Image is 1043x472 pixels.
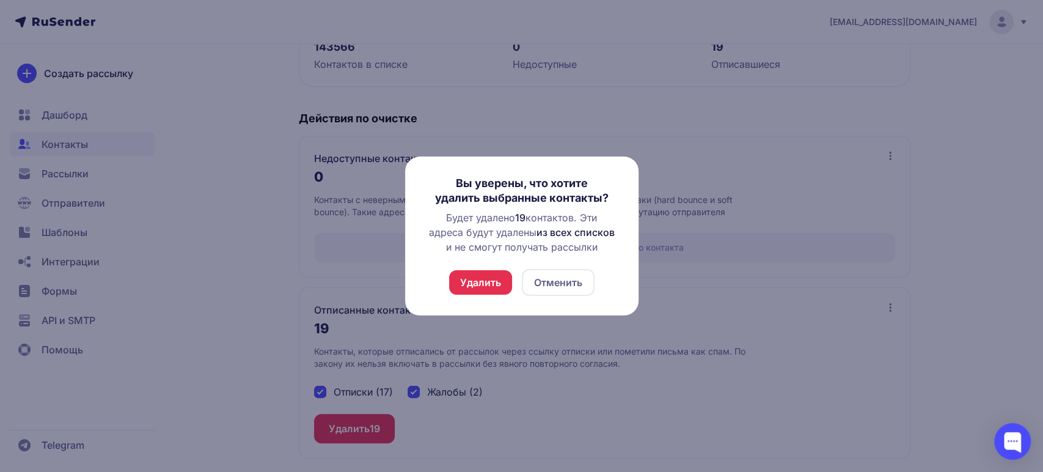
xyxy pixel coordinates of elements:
[425,210,619,254] div: Будет удалено контактов. Эти адреса будут удалены и не смогут получать рассылки
[515,212,525,224] span: 19
[449,270,512,295] button: Удалить
[522,269,595,296] button: Отменить
[536,226,615,238] span: из всех списков
[425,176,619,205] h3: Вы уверены, что хотите удалить выбранные контакты?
